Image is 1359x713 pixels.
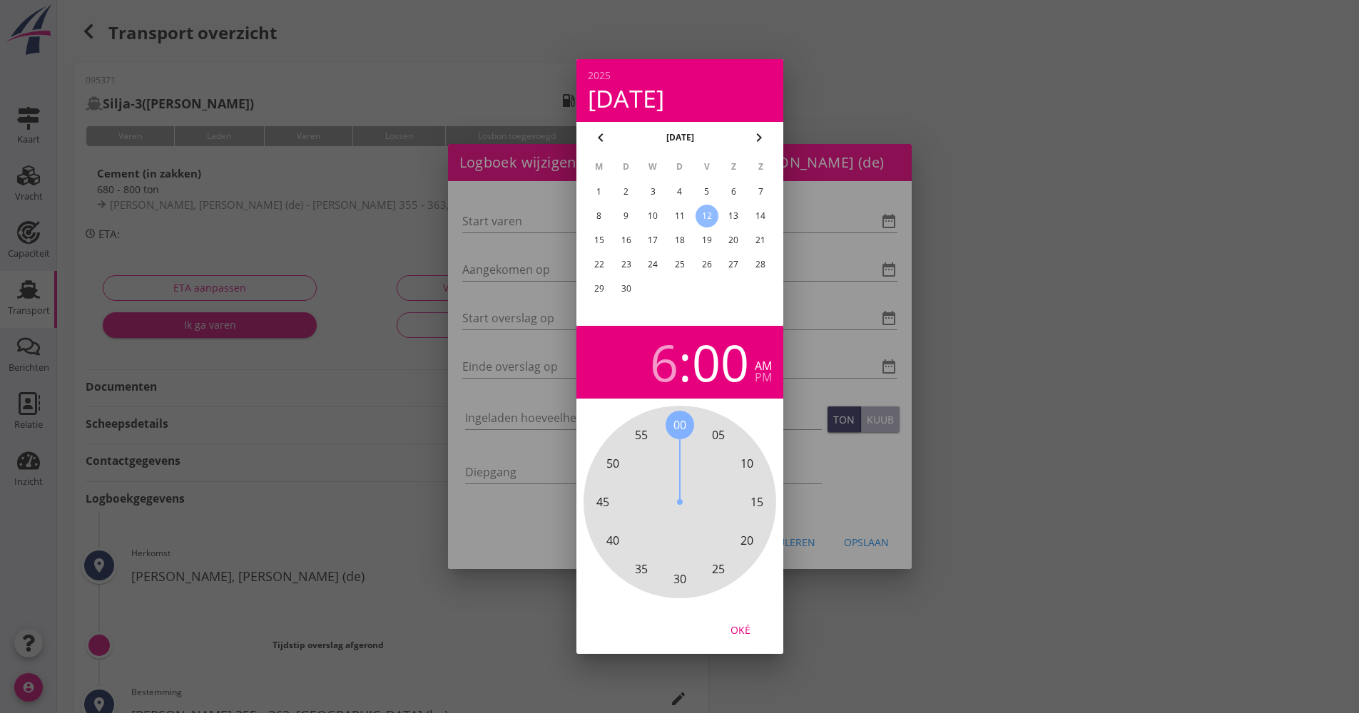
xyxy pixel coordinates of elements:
button: 24 [641,253,664,276]
button: 28 [749,253,772,276]
span: 55 [635,426,648,443]
button: 26 [695,253,718,276]
button: 3 [641,180,664,203]
button: 8 [587,205,610,227]
button: 15 [587,229,610,252]
button: 27 [722,253,745,276]
button: Oké [709,617,772,642]
div: pm [755,371,772,383]
button: 21 [749,229,772,252]
button: 10 [641,205,664,227]
div: [DATE] [588,86,772,111]
span: 40 [606,532,619,549]
button: 30 [614,277,637,300]
button: 13 [722,205,745,227]
th: Z [748,155,773,179]
i: chevron_left [592,129,609,146]
span: 30 [673,570,686,588]
div: Oké [721,622,760,637]
button: 9 [614,205,637,227]
th: V [693,155,719,179]
button: 6 [722,180,745,203]
div: am [755,360,772,371]
button: 22 [587,253,610,276]
button: 11 [668,205,691,227]
span: 05 [712,426,725,443]
button: [DATE] [661,127,698,148]
div: 6 [650,337,678,387]
button: 4 [668,180,691,203]
th: D [667,155,693,179]
i: chevron_right [750,129,768,146]
button: 18 [668,229,691,252]
button: 12 [695,205,718,227]
button: 5 [695,180,718,203]
div: 2025 [588,71,772,81]
th: D [613,155,638,179]
button: 1 [587,180,610,203]
span: 35 [635,560,648,578]
button: 7 [749,180,772,203]
span: : [678,337,692,387]
th: M [586,155,612,179]
button: 17 [641,229,664,252]
span: 45 [596,493,609,511]
button: 2 [614,180,637,203]
th: Z [721,155,746,179]
button: 23 [614,253,637,276]
span: 10 [740,455,753,472]
button: 19 [695,229,718,252]
span: 25 [712,560,725,578]
button: 14 [749,205,772,227]
div: 00 [692,337,749,387]
span: 00 [673,416,686,434]
button: 16 [614,229,637,252]
span: 50 [606,455,619,472]
button: 20 [722,229,745,252]
th: W [640,155,666,179]
button: 29 [587,277,610,300]
span: 15 [750,493,763,511]
button: 25 [668,253,691,276]
span: 20 [740,532,753,549]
